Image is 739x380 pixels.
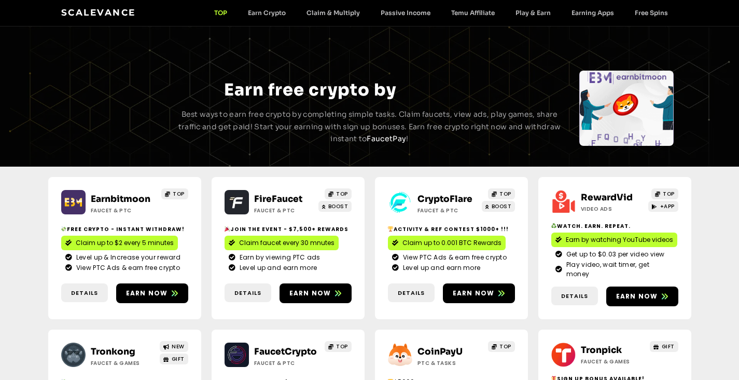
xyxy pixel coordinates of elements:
span: TOP [499,190,511,198]
h2: Video ads [581,205,646,213]
a: Earn Crypto [238,9,296,17]
span: Level up and earn more [400,263,481,273]
a: Earn now [606,287,678,306]
a: Earnbitmoon [91,194,150,205]
a: FaucetPay [367,134,406,143]
span: TOP [336,190,348,198]
h2: Faucet & Games [91,359,156,367]
a: Play & Earn [505,9,561,17]
h2: Faucet & PTC [91,207,156,214]
a: NEW [160,341,188,352]
a: Earning Apps [561,9,624,17]
h2: Watch. Earn. Repeat. [551,222,678,230]
p: Best ways to earn free crypto by completing simple tasks. Claim faucets, view ads, play games, sh... [177,108,563,145]
a: Passive Income [370,9,441,17]
img: 🎉 [225,226,230,232]
span: GIFT [662,343,675,350]
span: Earn by watching YouTube videos [566,235,673,245]
span: Details [71,289,98,297]
a: Tronkong [91,346,135,357]
a: CryptoFlare [417,194,472,205]
span: Claim faucet every 30 mnutes [239,238,334,248]
a: Earn now [443,283,515,303]
span: View PTC Ads & earn free crypto [74,263,180,273]
a: TOP [325,188,352,199]
a: TOP [488,341,515,352]
a: GIFT [160,354,188,364]
span: Details [561,292,588,301]
h2: Join the event - $7,500+ Rewards [225,225,352,233]
span: Earn by viewing PTC ads [237,253,320,262]
span: Claim up to $2 every 5 minutes [76,238,174,248]
span: BOOST [328,202,348,210]
span: Earn now [126,289,168,298]
a: GIFT [650,341,678,352]
span: BOOST [492,202,512,210]
span: Earn now [453,289,495,298]
a: FireFaucet [254,194,302,205]
span: TOP [663,190,675,198]
a: BOOST [318,201,352,212]
a: +APP [648,201,678,212]
h2: ptc & Tasks [417,359,482,367]
span: Level up & Increase your reward [74,253,180,262]
a: TOP [488,188,515,199]
a: TOP [161,188,188,199]
a: Temu Affiliate [441,9,505,17]
span: +APP [660,202,675,210]
a: Claim up to 0.001 BTC Rewards [388,236,506,250]
nav: Menu [204,9,678,17]
div: Slides [579,71,674,146]
a: Earn now [280,283,352,303]
a: Tronpick [581,345,622,356]
span: NEW [172,343,185,350]
a: TOP [325,341,352,352]
img: ♻️ [551,223,556,228]
a: Earn now [116,283,188,303]
h2: Faucet & Games [581,358,646,365]
a: Details [388,283,435,303]
span: Get up to $0.03 per video view [564,250,665,259]
span: Claim up to 0.001 BTC Rewards [402,238,501,248]
span: GIFT [172,355,185,363]
h2: Faucet & PTC [254,207,319,214]
a: Details [225,283,271,303]
span: Details [234,289,261,297]
h2: Faucet & PTC [254,359,319,367]
span: Earn free crypto by [224,79,396,100]
a: CoinPayU [417,346,463,357]
a: Claim & Multiply [296,9,370,17]
a: FaucetCrypto [254,346,317,357]
a: TOP [204,9,238,17]
a: Claim faucet every 30 mnutes [225,236,339,250]
a: Scalevance [61,7,136,18]
img: 🏆 [388,226,393,232]
span: TOP [173,190,185,198]
span: View PTC Ads & earn free crypto [400,253,507,262]
a: Earn by watching YouTube videos [551,233,677,247]
h2: Free crypto - Instant withdraw! [61,225,188,233]
img: 💸 [61,226,66,232]
a: BOOST [482,201,515,212]
span: TOP [499,343,511,350]
a: Free Spins [624,9,678,17]
span: Earn now [616,292,658,301]
span: Play video, wait timer, get money [564,260,674,279]
span: Details [398,289,425,297]
a: TOP [651,188,678,199]
h2: Activity & ref contest $1000+ !!! [388,225,515,233]
div: Slides [65,71,159,146]
span: Level up and earn more [237,263,317,273]
span: TOP [336,343,348,350]
a: Details [551,287,598,306]
a: Claim up to $2 every 5 minutes [61,236,178,250]
h2: Faucet & PTC [417,207,482,214]
a: RewardVid [581,192,633,203]
a: Details [61,283,108,303]
span: Earn now [289,289,331,298]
